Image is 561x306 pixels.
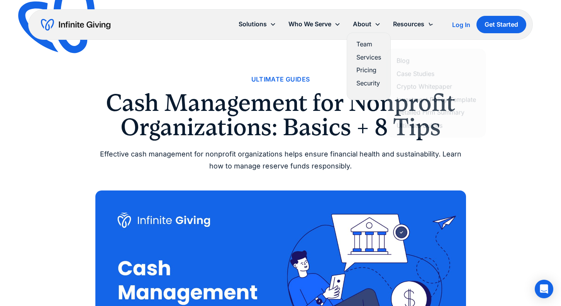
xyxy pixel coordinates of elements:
[452,20,470,29] a: Log In
[397,82,476,92] a: Crypto Whitepaper
[232,16,282,32] div: Solutions
[95,148,466,172] div: Effective cash management for nonprofit organizations helps ensure financial health and sustainab...
[356,52,381,63] a: Services
[347,32,391,100] nav: About
[41,19,110,31] a: home
[95,91,466,139] h1: Cash Management for Nonprofit Organizations: Basics + 8 Tips
[353,19,371,29] div: About
[356,65,381,75] a: Pricing
[356,78,381,88] a: Security
[535,280,553,298] div: Open Intercom Messenger
[282,16,347,32] div: Who We Serve
[452,22,470,28] div: Log In
[476,16,526,33] a: Get Started
[397,107,476,118] a: Detailed Firm Summary
[393,19,424,29] div: Resources
[397,121,476,131] a: Ultimate Guides
[397,56,476,66] a: Blog
[288,19,331,29] div: Who We Serve
[356,39,381,49] a: Team
[347,16,387,32] div: About
[387,49,486,138] nav: Resources
[397,68,476,79] a: Case Studies
[251,74,310,85] a: Ultimate Guides
[387,16,440,32] div: Resources
[239,19,267,29] div: Solutions
[397,95,476,105] a: Investment Policy Template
